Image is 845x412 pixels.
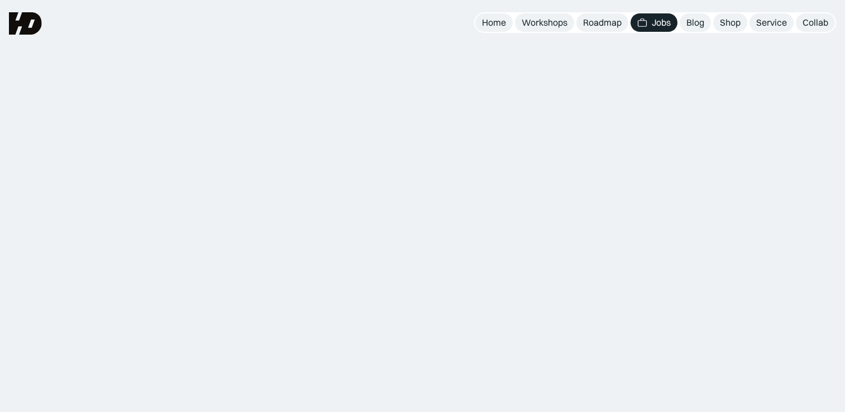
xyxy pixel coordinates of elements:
div: Shop [720,17,741,28]
div: Roadmap [583,17,622,28]
a: Blog [680,13,711,32]
a: Service [749,13,794,32]
div: Home [482,17,506,28]
a: Workshops [515,13,574,32]
div: Workshops [522,17,567,28]
a: Jobs [631,13,677,32]
a: Collab [796,13,835,32]
a: Home [475,13,513,32]
div: Blog [686,17,704,28]
div: Service [756,17,787,28]
div: Collab [803,17,828,28]
div: Jobs [652,17,671,28]
a: Shop [713,13,747,32]
a: Roadmap [576,13,628,32]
